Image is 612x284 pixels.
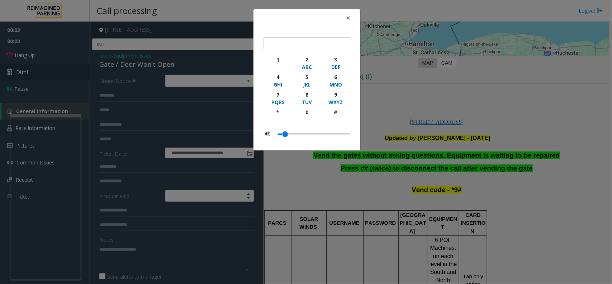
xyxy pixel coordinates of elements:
[292,54,321,72] button: 2ABC
[321,107,350,124] button: #
[326,108,346,116] div: #
[292,72,321,89] button: 5JKL
[326,63,346,71] div: DEF
[295,129,303,139] li: 0.15
[338,129,346,139] li: 0.45
[292,107,321,124] button: 0
[297,73,317,81] div: 5
[346,13,350,23] span: ×
[341,9,355,27] button: Close
[281,129,288,139] li: 0.05
[326,91,346,98] div: 9
[303,129,310,139] li: 0.2
[268,81,288,88] div: GHI
[321,54,350,72] button: 3DEF
[324,129,331,139] li: 0.35
[283,131,288,137] a: Drag
[264,72,293,89] button: 4GHI
[321,72,350,89] button: 6MNO
[326,56,346,63] div: 3
[268,98,288,106] div: PQRS
[326,98,346,106] div: WXYZ
[326,81,346,88] div: MNO
[292,89,321,107] button: 8TUV
[268,91,288,98] div: 7
[297,56,317,63] div: 2
[297,108,317,116] div: 0
[268,73,288,81] div: 4
[346,129,349,139] li: 0.5
[297,81,317,88] div: JKL
[264,89,293,107] button: 7PQRS
[297,98,317,106] div: TUV
[297,63,317,71] div: ABC
[317,129,324,139] li: 0.3
[331,129,338,139] li: 0.4
[264,54,293,72] button: 1
[288,129,295,139] li: 0.1
[297,91,317,98] div: 8
[310,129,317,139] li: 0.25
[321,89,350,107] button: 9WXYZ
[277,129,281,139] li: 0
[268,56,288,64] div: 1
[326,73,346,81] div: 6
